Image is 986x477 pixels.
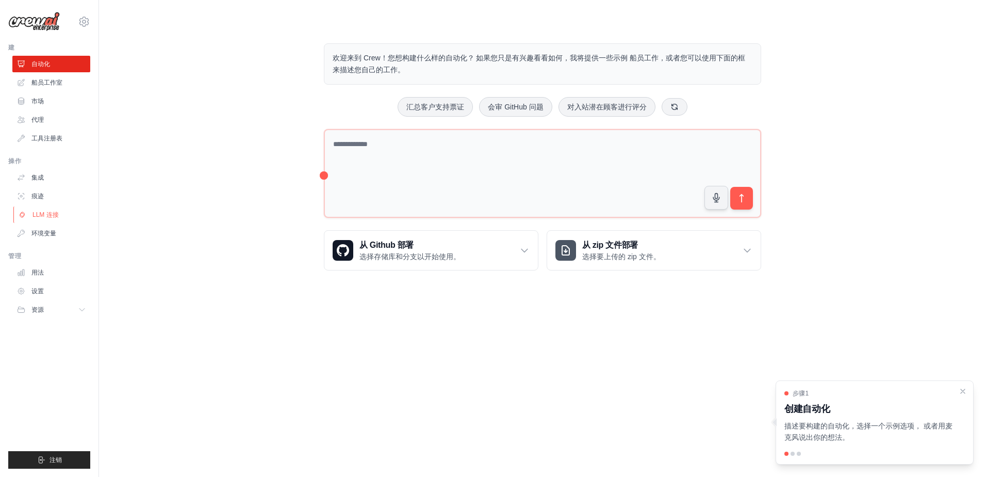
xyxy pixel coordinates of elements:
[31,173,44,182] font: 集成
[12,112,90,128] a: 代理
[333,52,752,76] p: 欢迎来到 Crew！您想构建什么样的自动化？ 如果您只是有兴趣看看如何，我将提供一些示例 船员工作，或者您可以使用下面的框来描述您自己的工作。
[31,60,50,68] font: 自动化
[8,451,90,469] button: 注销
[359,251,461,262] p: 选择存储库和分支以开始使用。
[793,389,809,397] span: 步骤1
[582,239,661,251] h3: 从 zip 文件部署
[31,192,44,200] font: 痕迹
[12,74,90,91] a: 船员工作室
[31,134,62,142] font: 工具注册表
[12,283,90,299] a: 设置
[359,239,461,251] h3: 从 Github 部署
[934,427,986,477] iframe: Chat Widget
[32,211,59,219] font: LLM 连接
[12,130,90,147] a: 工具注册表
[12,188,90,204] a: 痕迹
[12,93,90,109] a: 市场
[12,225,90,242] a: 环境变量
[50,456,62,464] span: 注销
[13,206,91,223] a: LLM 连接
[784,402,952,416] h3: 创建自动化
[959,387,967,395] button: 关闭演练
[934,427,986,477] div: 聊天小部件
[558,97,655,117] button: 对入站潜在顾客进行评分
[12,264,90,281] a: 用法
[12,301,90,318] button: 资源
[31,116,44,124] font: 代理
[398,97,473,117] button: 汇总客户支持票证
[8,12,60,31] img: 商标
[31,97,44,105] font: 市场
[31,78,62,87] font: 船员工作室
[12,56,90,72] a: 自动化
[8,43,90,52] div: 建
[582,251,661,262] p: 选择要上传的 zip 文件。
[8,252,90,260] div: 管理
[31,268,44,277] font: 用法
[12,169,90,186] a: 集成
[784,420,952,444] p: 描述要构建的自动化，选择一个示例选项， 或者用麦克风说出你的想法。
[31,229,56,237] font: 环境变量
[31,287,44,295] font: 设置
[479,97,552,117] button: 会审 GitHub 问题
[31,306,44,314] span: 资源
[8,157,90,165] div: 操作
